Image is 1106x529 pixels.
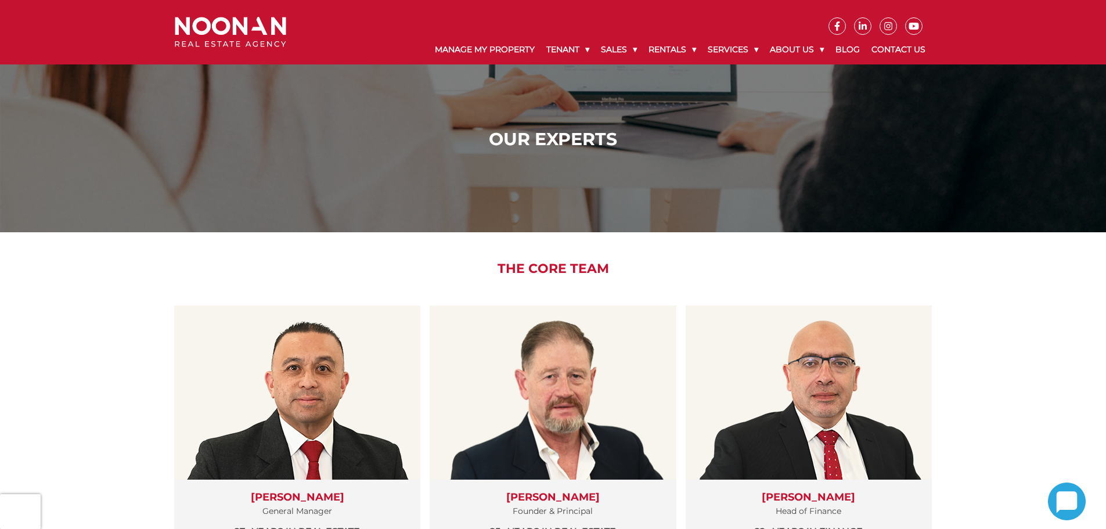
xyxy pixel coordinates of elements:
h1: Our Experts [178,129,928,150]
a: Rentals [643,35,702,64]
a: Tenant [541,35,595,64]
a: Manage My Property [429,35,541,64]
p: Founder & Principal [441,504,664,519]
a: Sales [595,35,643,64]
p: Head of Finance [697,504,920,519]
a: Contact Us [866,35,931,64]
p: General Manager [186,504,409,519]
h3: [PERSON_NAME] [186,491,409,504]
h3: [PERSON_NAME] [441,491,664,504]
a: Blog [830,35,866,64]
h3: [PERSON_NAME] [697,491,920,504]
img: Noonan Real Estate Agency [175,17,286,48]
h2: The Core Team [166,261,940,276]
a: Services [702,35,764,64]
a: About Us [764,35,830,64]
